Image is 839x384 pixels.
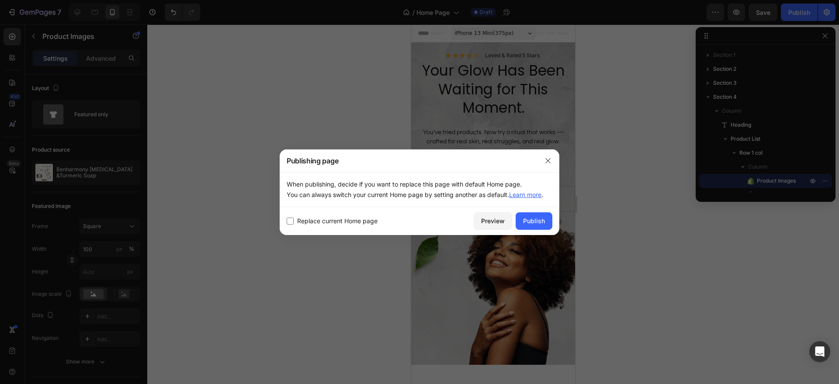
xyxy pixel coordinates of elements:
p: You’ve tried products. Now try a ritual that works — crafted for real skin, real struggles, and r... [10,104,154,122]
a: shop now [32,129,132,145]
button: Preview [474,212,512,230]
p: 30-day money-back guarantee included [44,150,131,158]
strong: shop now [59,133,94,141]
a: Learn more [509,191,541,198]
div: Preview [481,216,505,225]
div: Drop element here [64,171,111,178]
p: When publishing, decide if you want to replace this page with default Home page. You can always s... [287,179,552,200]
button: Publish [516,212,552,230]
span: Replace current Home page [297,216,378,226]
div: Publishing page [280,149,537,172]
div: Publish [523,216,545,225]
span: iPhone 13 Mini ( 375 px) [44,4,103,13]
div: Open Intercom Messenger [809,341,830,362]
p: Loved & Rated 5 Stars [74,28,128,35]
